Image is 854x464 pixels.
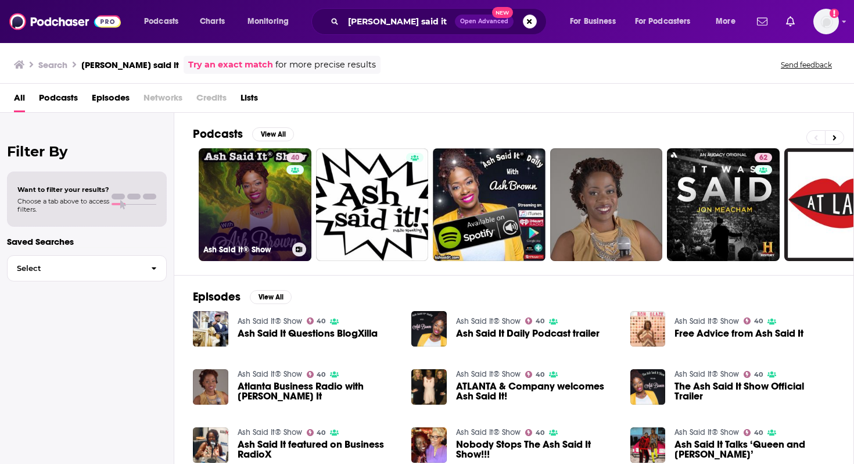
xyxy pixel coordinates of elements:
[525,317,544,324] a: 40
[317,319,325,324] span: 40
[143,88,182,112] span: Networks
[411,369,447,405] img: ATLANTA & Company welcomes Ash Said It!
[536,430,544,436] span: 40
[193,369,228,405] img: Atlanta Business Radio with Ash Said It
[635,13,691,30] span: For Podcasters
[203,245,288,255] h3: Ash Said It® Show
[193,127,243,141] h2: Podcasts
[562,12,630,31] button: open menu
[411,311,447,347] img: Ash Said It Daily Podcast trailer
[92,88,130,112] a: Episodes
[708,12,750,31] button: open menu
[275,58,376,72] span: for more precise results
[250,290,292,304] button: View All
[630,427,666,463] img: Ash Said It Talks ‘Queen and Slim’
[193,427,228,463] img: Ash Said It featured on Business RadioX
[238,440,398,459] a: Ash Said It featured on Business RadioX
[38,59,67,70] h3: Search
[239,12,304,31] button: open menu
[238,427,302,437] a: Ash Said It® Show
[754,430,763,436] span: 40
[525,371,544,378] a: 40
[9,10,121,33] img: Podchaser - Follow, Share and Rate Podcasts
[456,381,616,401] a: ATLANTA & Company welcomes Ash Said It!
[456,440,616,459] a: Nobody Stops The Ash Said It Show!!!
[39,88,78,112] a: Podcasts
[196,88,227,112] span: Credits
[674,369,739,379] a: Ash Said It® Show
[667,148,780,261] a: 62
[7,255,167,281] button: Select
[343,12,455,31] input: Search podcasts, credits, & more...
[630,369,666,405] a: The Ash Said It Show Official Trailer
[456,369,521,379] a: Ash Said It® Show
[674,440,835,459] span: Ash Said It Talks ‘Queen and [PERSON_NAME]’
[252,127,294,141] button: View All
[674,440,835,459] a: Ash Said It Talks ‘Queen and Slim’
[455,15,514,28] button: Open AdvancedNew
[307,429,326,436] a: 40
[674,427,739,437] a: Ash Said It® Show
[317,430,325,436] span: 40
[674,381,835,401] span: The Ash Said It Show Official Trailer
[536,372,544,377] span: 40
[238,316,302,326] a: Ash Said It® Show
[456,316,521,326] a: Ash Said It® Show
[307,371,326,378] a: 40
[17,197,109,213] span: Choose a tab above to access filters.
[411,427,447,463] img: Nobody Stops The Ash Said It Show!!!
[193,290,292,304] a: EpisodesView All
[241,88,258,112] a: Lists
[286,153,304,162] a: 40
[144,13,178,30] span: Podcasts
[238,369,302,379] a: Ash Said It® Show
[759,152,767,164] span: 62
[192,12,232,31] a: Charts
[674,329,803,338] a: Free Advice from Ash Said It
[200,13,225,30] span: Charts
[247,13,289,30] span: Monitoring
[536,319,544,324] span: 40
[777,60,835,70] button: Send feedback
[238,381,398,401] a: Atlanta Business Radio with Ash Said It
[744,429,763,436] a: 40
[81,59,179,70] h3: [PERSON_NAME] said it
[193,311,228,347] a: Ash Said It Questions BlogXilla
[188,58,273,72] a: Try an exact match
[813,9,839,34] span: Logged in as jwong
[755,153,772,162] a: 62
[317,372,325,377] span: 40
[8,265,142,272] span: Select
[7,143,167,160] h2: Filter By
[456,427,521,437] a: Ash Said It® Show
[744,317,763,324] a: 40
[14,88,25,112] a: All
[754,372,763,377] span: 40
[193,127,294,141] a: PodcastsView All
[238,329,378,338] a: Ash Said It Questions BlogXilla
[199,148,311,261] a: 40Ash Said It® Show
[322,8,558,35] div: Search podcasts, credits, & more...
[7,236,167,247] p: Saved Searches
[460,19,508,24] span: Open Advanced
[781,12,799,31] a: Show notifications dropdown
[238,381,398,401] span: Atlanta Business Radio with [PERSON_NAME] It
[193,290,241,304] h2: Episodes
[492,7,513,18] span: New
[456,329,600,338] a: Ash Said It Daily Podcast trailer
[744,371,763,378] a: 40
[630,311,666,347] img: Free Advice from Ash Said It
[674,316,739,326] a: Ash Said It® Show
